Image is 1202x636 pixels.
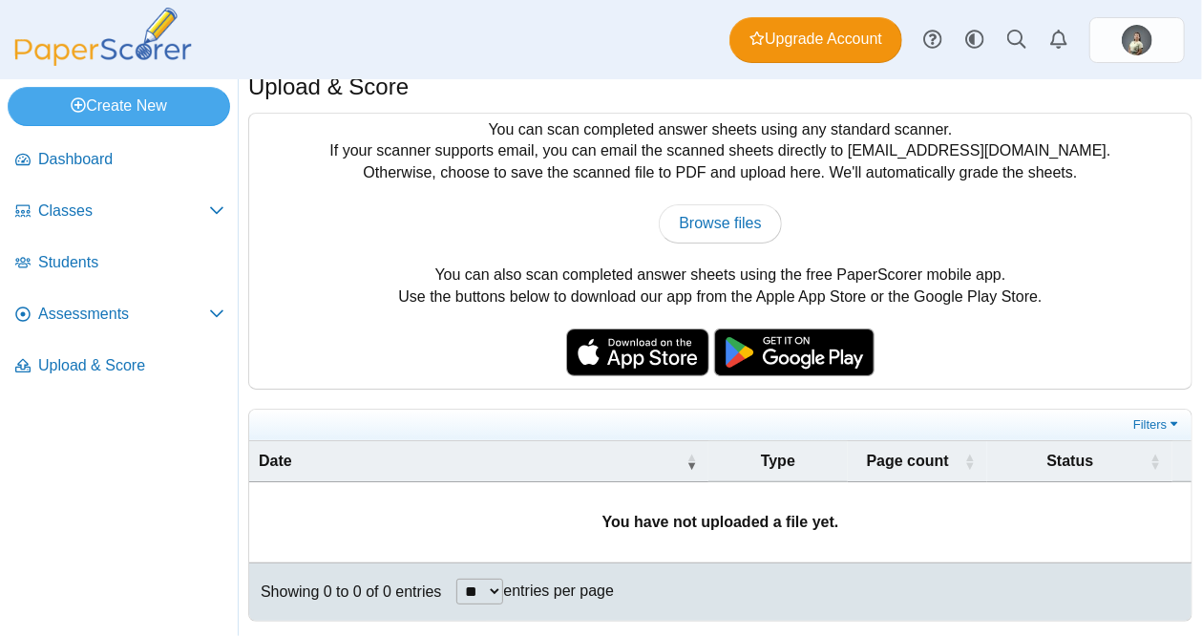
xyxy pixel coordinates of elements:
[679,215,761,231] span: Browse files
[749,29,882,50] span: Upgrade Account
[8,8,199,66] img: PaperScorer
[685,441,697,481] span: Date : Activate to remove sorting
[259,453,292,469] span: Date
[566,329,709,376] img: apple-store-badge.svg
[38,252,224,273] span: Students
[1128,415,1187,435] a: Filters
[249,114,1191,389] div: You can scan completed answer sheets using any standard scanner. If your scanner supports email, ...
[8,241,232,286] a: Students
[8,87,230,125] a: Create New
[8,189,232,235] a: Classes
[8,138,232,183] a: Dashboard
[729,17,902,63] a: Upgrade Account
[1122,25,1152,55] span: dina velasco
[1089,17,1185,63] a: ps.f1jnKmRvGl04adxI
[1122,25,1152,55] img: ps.f1jnKmRvGl04adxI
[249,563,441,621] div: Showing 0 to 0 of 0 entries
[38,304,209,325] span: Assessments
[8,344,232,390] a: Upload & Score
[714,329,875,376] img: google-play-badge.png
[38,355,224,376] span: Upload & Score
[1038,19,1080,61] a: Alerts
[8,292,232,338] a: Assessments
[503,583,614,599] label: entries per page
[1046,453,1093,469] span: Status
[248,71,409,103] h1: Upload & Score
[867,453,949,469] span: Page count
[964,441,976,481] span: Page count : Activate to sort
[1149,441,1161,481] span: Status : Activate to sort
[761,453,795,469] span: Type
[38,201,209,222] span: Classes
[659,204,781,243] a: Browse files
[8,53,199,69] a: PaperScorer
[38,149,224,170] span: Dashboard
[602,514,839,530] b: You have not uploaded a file yet.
